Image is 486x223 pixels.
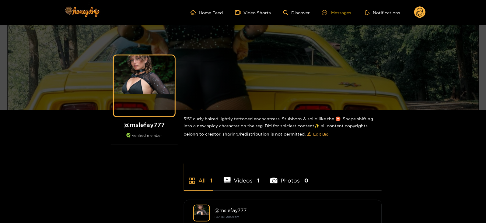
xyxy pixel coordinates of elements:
div: @ mslefay777 [215,207,372,213]
h1: @ mslefay777 [111,121,178,129]
a: Discover [283,10,310,15]
small: [DATE] 20:01 pm [215,215,240,218]
span: 1 [257,177,260,184]
span: Edit Bio [313,131,329,137]
div: verified member [111,133,178,144]
a: Video Shorts [235,10,271,15]
span: edit [307,132,311,136]
span: video-camera [235,10,244,15]
li: Videos [224,163,260,190]
img: mslefay777 [193,205,210,221]
span: 0 [304,177,308,184]
div: 5'5" curly haired lightly tattooed enchantress. Stubborn & solid like the ♉️. Shape shifting into... [184,110,382,144]
div: Messages [322,9,351,16]
span: home [191,10,199,15]
button: Notifications [363,9,402,16]
span: 1 [211,177,213,184]
span: appstore [188,177,196,184]
a: Home Feed [191,10,223,15]
li: All [184,163,213,190]
li: Photos [270,163,308,190]
button: editEdit Bio [306,129,330,139]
